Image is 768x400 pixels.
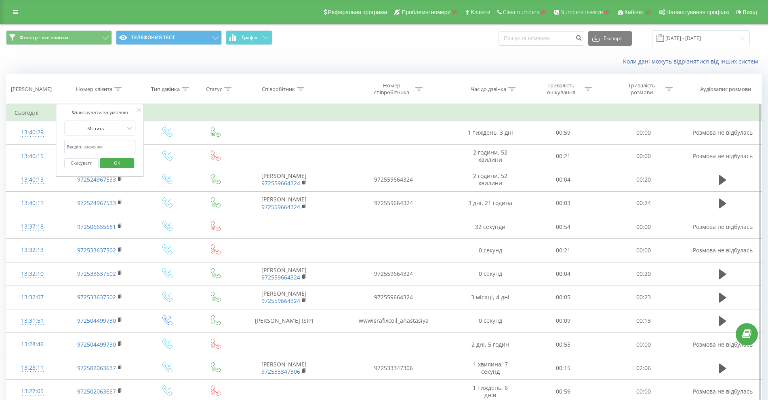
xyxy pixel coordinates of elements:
a: 972533347306 [261,368,300,375]
div: 13:37:18 [15,219,50,235]
span: Налаштування профілю [666,9,729,15]
td: 00:21 [523,239,604,262]
div: Номер співробітника [370,82,413,96]
a: 972559664324 [261,203,300,211]
div: Статус [206,86,222,93]
div: 13:32:07 [15,290,50,305]
span: Кабінет [625,9,644,15]
a: 972502063637 [77,387,116,395]
div: 13:40:11 [15,195,50,211]
td: 00:13 [603,309,684,332]
td: 2 години, 52 хвилини [458,144,523,168]
div: [PERSON_NAME] [11,86,52,93]
div: 13:32:10 [15,266,50,282]
a: 972502063637 [77,364,116,372]
td: 32 секунди [458,215,523,239]
a: 972506655681 [77,223,116,231]
a: 972533637502 [77,270,116,277]
a: 972504499730 [77,317,116,324]
button: OK [100,158,134,168]
td: 00:04 [523,168,604,191]
td: [PERSON_NAME] [239,191,329,215]
div: Тривалість очікування [539,82,583,96]
a: 972559664324 [261,273,300,281]
td: Сьогодні [6,105,762,121]
button: Графік [226,30,272,45]
td: 2 години, 52 хвилини [458,168,523,191]
div: 13:28:11 [15,360,50,376]
td: 972533347306 [329,356,458,380]
span: Clear numbers [503,9,539,15]
div: Тривалість розмови [620,82,663,96]
td: 0 секунд [458,262,523,286]
span: Розмова не відбулась [693,223,753,231]
td: 00:21 [523,144,604,168]
span: Розмова не відбулась [693,341,753,348]
span: Numbers reserve [560,9,603,15]
a: 972533637502 [77,293,116,301]
a: 972533637502 [77,246,116,254]
td: 00:23 [603,286,684,309]
input: Введіть значення [64,140,135,154]
div: 13:28:46 [15,337,50,352]
td: 00:54 [523,215,604,239]
div: 13:40:15 [15,148,50,164]
a: 972559664324 [261,179,300,187]
td: 00:05 [523,286,604,309]
td: 3 місяці, 4 дні [458,286,523,309]
input: Пошук за номером [499,31,584,46]
div: Фільтрувати за умовою [64,108,135,116]
span: OK [106,157,128,169]
div: 13:32:13 [15,242,50,258]
td: [PERSON_NAME] (SIP) [239,309,329,332]
span: Клієнти [471,9,490,15]
td: 00:55 [523,333,604,356]
td: 00:20 [603,168,684,191]
td: 972559664324 [329,191,458,215]
td: 0 секунд [458,239,523,262]
div: 13:40:13 [15,172,50,188]
td: 00:59 [523,121,604,144]
div: Тип дзвінка [151,86,180,93]
td: 00:00 [603,144,684,168]
td: 02:06 [603,356,684,380]
td: 00:04 [523,262,604,286]
td: 2 дні, 5 годин [458,333,523,356]
div: Час до дзвінка [471,86,506,93]
td: 00:15 [523,356,604,380]
a: 972559664324 [261,297,300,305]
span: Розмова не відбулась [693,246,753,254]
td: 00:00 [603,239,684,262]
td: 3 дні, 21 година [458,191,523,215]
td: 972559664324 [329,286,458,309]
span: Розмова не відбулась [693,129,753,136]
div: Аудіозапис розмови [700,86,751,93]
td: 972559664324 [329,262,458,286]
span: Розмова не відбулась [693,387,753,395]
div: 13:40:29 [15,125,50,140]
td: [PERSON_NAME] [239,168,329,191]
div: 13:31:51 [15,313,50,329]
button: Фильтр - все звонки [6,30,112,45]
td: 00:00 [603,121,684,144]
a: 972524967533 [77,199,116,207]
td: 00:03 [523,191,604,215]
div: Співробітник [262,86,295,93]
td: [PERSON_NAME] [239,286,329,309]
td: 00:00 [603,333,684,356]
span: Розмова не відбулась [693,152,753,160]
span: Проблемні номери [402,9,450,15]
td: 1 тиждень, 3 дні [458,121,523,144]
span: Вихід [743,9,757,15]
td: 00:09 [523,309,604,332]
td: 00:24 [603,191,684,215]
td: 00:00 [603,215,684,239]
button: Скасувати [64,158,99,168]
button: ТЕЛЕФОНИЯ ТЕСТ [116,30,222,45]
a: Коли дані можуть відрізнятися вiд інших систем [623,57,762,65]
td: 0 секунд [458,309,523,332]
a: 972524967533 [77,176,116,183]
td: [PERSON_NAME] [239,262,329,286]
span: Фильтр - все звонки [19,34,68,41]
td: 972559664324 [329,168,458,191]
